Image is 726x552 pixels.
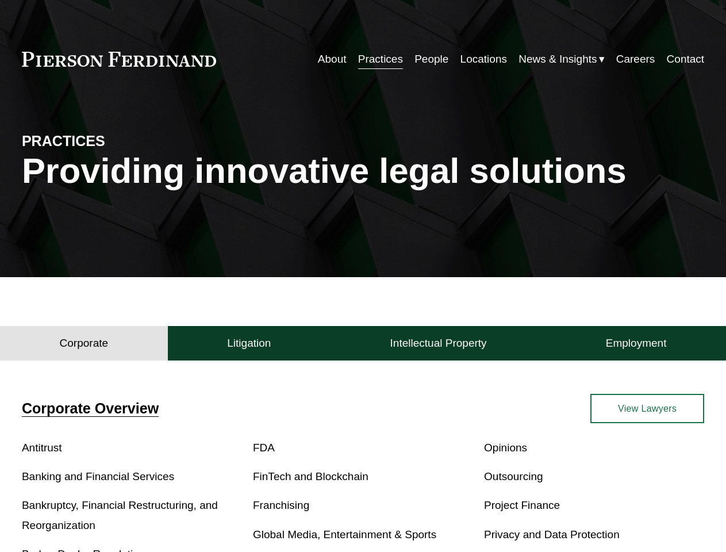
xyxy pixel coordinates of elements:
a: Bankruptcy, Financial Restructuring, and Reorganization [22,499,218,531]
a: Contact [667,48,705,70]
h4: Employment [606,336,667,350]
a: Outsourcing [484,470,543,482]
a: folder dropdown [518,48,604,70]
a: Antitrust [22,442,62,454]
a: Project Finance [484,499,560,511]
a: Global Media, Entertainment & Sports [253,528,436,540]
h4: Intellectual Property [390,336,487,350]
a: View Lawyers [590,394,704,423]
a: Franchising [253,499,309,511]
span: News & Insights [518,49,597,69]
h4: PRACTICES [22,132,193,151]
a: Privacy and Data Protection [484,528,620,540]
a: Locations [460,48,507,70]
a: People [414,48,448,70]
a: FDA [253,442,275,454]
a: Banking and Financial Services [22,470,174,482]
a: Careers [616,48,655,70]
h4: Litigation [227,336,271,350]
a: About [318,48,347,70]
h4: Corporate [60,336,109,350]
a: Opinions [484,442,527,454]
a: FinTech and Blockchain [253,470,368,482]
h1: Providing innovative legal solutions [22,151,704,191]
a: Corporate Overview [22,400,159,416]
a: Practices [358,48,403,70]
